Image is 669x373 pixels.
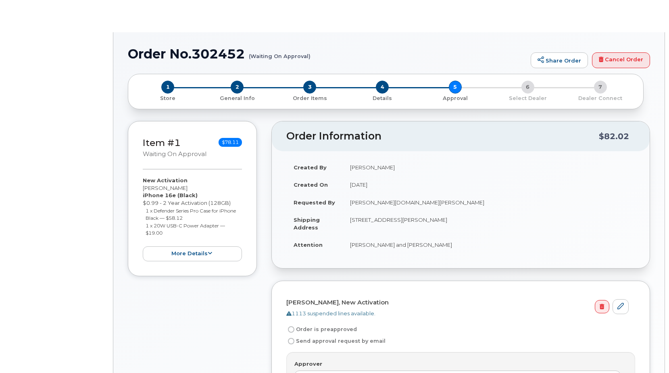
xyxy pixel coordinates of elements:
small: 1 x Defender Series Pro Case for iPhone Black — $58.12 [146,208,236,221]
a: 2 General Info [201,94,273,102]
span: 3 [303,81,316,94]
td: [PERSON_NAME][DOMAIN_NAME][PERSON_NAME] [343,194,635,211]
a: Cancel Order [592,52,650,69]
a: 1 Store [135,94,201,102]
a: 4 Details [346,94,419,102]
input: Order is preapproved [288,326,294,333]
strong: Attention [294,242,323,248]
button: more details [143,246,242,261]
p: Order Items [277,95,343,102]
h2: Order Information [286,131,599,142]
div: 1113 suspended lines available. [286,310,629,317]
label: Order is preapproved [286,325,357,334]
div: [PERSON_NAME] $0.99 - 2 Year Activation (128GB) [143,177,242,261]
a: Share Order [531,52,588,69]
p: General Info [204,95,270,102]
strong: Created On [294,181,328,188]
strong: Requested By [294,199,335,206]
td: [STREET_ADDRESS][PERSON_NAME] [343,211,635,236]
p: Details [349,95,415,102]
small: (Waiting On Approval) [249,47,311,59]
strong: iPhone 16e (Black) [143,192,198,198]
h4: [PERSON_NAME], New Activation [286,299,629,306]
h1: Order No.302452 [128,47,527,61]
td: [PERSON_NAME] and [PERSON_NAME] [343,236,635,254]
label: Approver [294,360,322,368]
span: 1 [161,81,174,94]
a: 3 Order Items [273,94,346,102]
strong: Shipping Address [294,217,320,231]
div: $82.02 [599,129,629,144]
small: 1 x 20W USB-C Power Adapter — $19.00 [146,223,225,236]
span: 4 [376,81,389,94]
strong: New Activation [143,177,188,183]
label: Send approval request by email [286,336,386,346]
small: Waiting On Approval [143,150,206,158]
td: [DATE] [343,176,635,194]
input: Send approval request by email [288,338,294,344]
a: Item #1 [143,137,181,148]
td: [PERSON_NAME] [343,158,635,176]
span: $78.11 [219,138,242,147]
strong: Created By [294,164,327,171]
p: Store [138,95,198,102]
span: 2 [231,81,244,94]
